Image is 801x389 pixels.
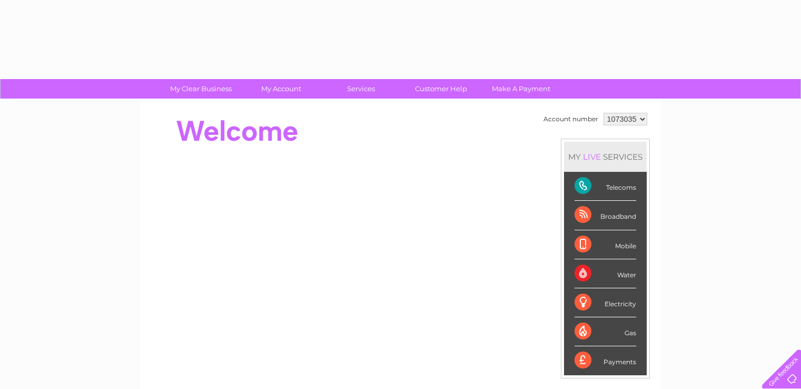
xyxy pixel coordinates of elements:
[541,110,601,128] td: Account number
[318,79,404,99] a: Services
[581,152,603,162] div: LIVE
[575,172,636,201] div: Telecoms
[575,201,636,230] div: Broadband
[398,79,484,99] a: Customer Help
[478,79,565,99] a: Make A Payment
[564,142,647,172] div: MY SERVICES
[575,317,636,346] div: Gas
[575,230,636,259] div: Mobile
[575,346,636,375] div: Payments
[157,79,244,99] a: My Clear Business
[575,259,636,288] div: Water
[238,79,324,99] a: My Account
[575,288,636,317] div: Electricity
